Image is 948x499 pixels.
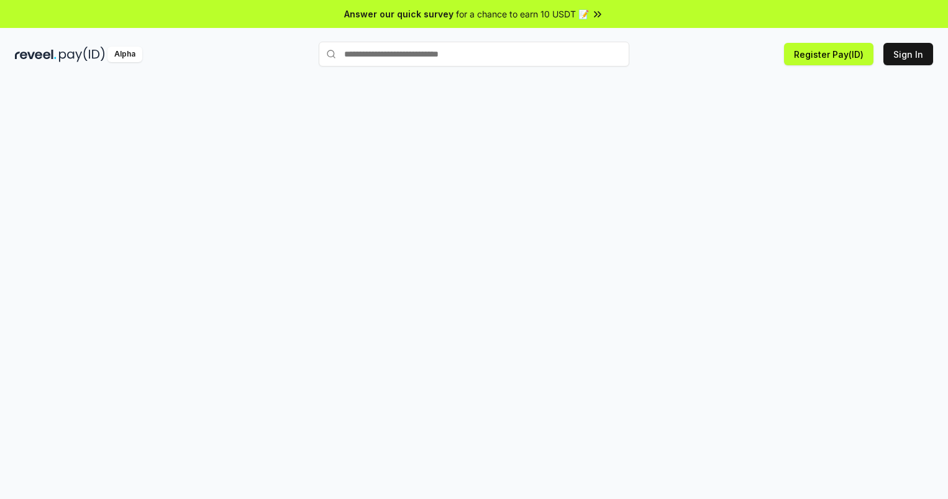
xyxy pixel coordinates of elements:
[456,7,589,21] span: for a chance to earn 10 USDT 📝
[107,47,142,62] div: Alpha
[59,47,105,62] img: pay_id
[344,7,453,21] span: Answer our quick survey
[15,47,57,62] img: reveel_dark
[784,43,873,65] button: Register Pay(ID)
[883,43,933,65] button: Sign In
